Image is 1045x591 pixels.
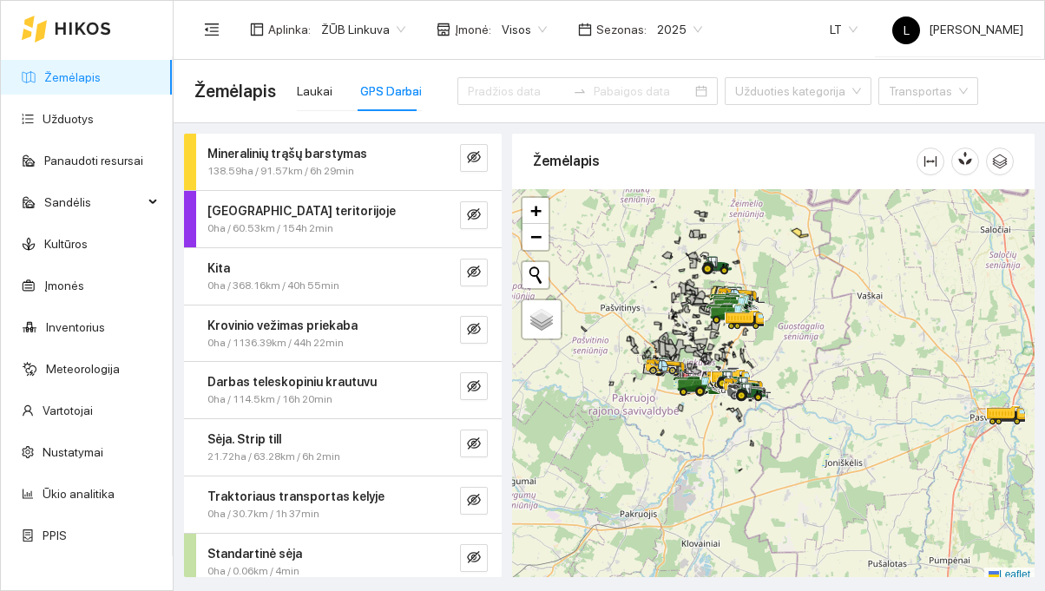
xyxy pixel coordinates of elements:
[460,430,488,457] button: eye-invisible
[522,198,549,224] a: Zoom in
[460,544,488,572] button: eye-invisible
[207,335,344,351] span: 0ha / 1136.39km / 44h 22min
[657,16,702,43] span: 2025
[455,20,491,39] span: Įmonė :
[467,550,481,567] span: eye-invisible
[460,201,488,229] button: eye-invisible
[830,16,858,43] span: LT
[44,154,143,167] a: Panaudoti resursai
[44,237,88,251] a: Kultūros
[467,493,481,509] span: eye-invisible
[321,16,405,43] span: ŽŪB Linkuva
[360,82,422,101] div: GPS Darbai
[207,318,358,332] strong: Krovinio vežimas priekaba
[530,200,542,221] span: +
[989,568,1030,581] a: Leaflet
[468,82,566,101] input: Pradžios data
[184,362,502,418] div: Darbas teleskopiniu krautuvu0ha / 114.5km / 16h 20mineye-invisible
[194,77,276,105] span: Žemėlapis
[44,70,101,84] a: Žemėlapis
[207,163,354,180] span: 138.59ha / 91.57km / 6h 29min
[184,305,502,362] div: Krovinio vežimas priekaba0ha / 1136.39km / 44h 22mineye-invisible
[573,84,587,98] span: to
[43,112,94,126] a: Užduotys
[207,278,339,294] span: 0ha / 368.16km / 40h 55min
[437,23,450,36] span: shop
[207,547,302,561] strong: Standartinė sėja
[596,20,647,39] span: Sezonas :
[460,259,488,286] button: eye-invisible
[46,320,105,334] a: Inventorius
[467,265,481,281] span: eye-invisible
[460,487,488,515] button: eye-invisible
[207,449,340,465] span: 21.72ha / 63.28km / 6h 2min
[184,476,502,533] div: Traktoriaus transportas kelyje0ha / 30.7km / 1h 37mineye-invisible
[904,16,910,44] span: L
[533,136,917,186] div: Žemėlapis
[917,154,943,168] span: column-width
[43,404,93,417] a: Vartotojai
[207,563,299,580] span: 0ha / 0.06km / 4min
[467,150,481,167] span: eye-invisible
[207,204,396,218] strong: [GEOGRAPHIC_DATA] teritorijoje
[43,487,115,501] a: Ūkio analitika
[460,372,488,400] button: eye-invisible
[43,529,67,542] a: PPIS
[46,362,120,376] a: Meteorologija
[892,23,1023,36] span: [PERSON_NAME]
[207,391,332,408] span: 0ha / 114.5km / 16h 20min
[522,224,549,250] a: Zoom out
[43,445,103,459] a: Nustatymai
[194,12,229,47] button: menu-fold
[467,379,481,396] span: eye-invisible
[207,432,281,446] strong: Sėja. Strip till
[594,82,692,101] input: Pabaigos data
[44,279,84,292] a: Įmonės
[207,375,377,389] strong: Darbas teleskopiniu krautuvu
[467,437,481,453] span: eye-invisible
[268,20,311,39] span: Aplinka :
[44,185,143,220] span: Sandėlis
[917,148,944,175] button: column-width
[460,144,488,172] button: eye-invisible
[184,134,502,190] div: Mineralinių trąšų barstymas138.59ha / 91.57km / 6h 29mineye-invisible
[460,316,488,344] button: eye-invisible
[207,506,319,522] span: 0ha / 30.7km / 1h 37min
[297,82,332,101] div: Laukai
[184,191,502,247] div: [GEOGRAPHIC_DATA] teritorijoje0ha / 60.53km / 154h 2mineye-invisible
[184,419,502,476] div: Sėja. Strip till21.72ha / 63.28km / 6h 2mineye-invisible
[522,262,549,288] button: Initiate a new search
[207,489,384,503] strong: Traktoriaus transportas kelyje
[502,16,547,43] span: Visos
[184,248,502,305] div: Kita0ha / 368.16km / 40h 55mineye-invisible
[573,84,587,98] span: swap-right
[578,23,592,36] span: calendar
[184,534,502,590] div: Standartinė sėja0ha / 0.06km / 4mineye-invisible
[467,207,481,224] span: eye-invisible
[522,300,561,338] a: Layers
[207,220,333,237] span: 0ha / 60.53km / 154h 2min
[467,322,481,338] span: eye-invisible
[207,147,367,161] strong: Mineralinių trąšų barstymas
[250,23,264,36] span: layout
[530,226,542,247] span: −
[207,261,230,275] strong: Kita
[204,22,220,37] span: menu-fold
